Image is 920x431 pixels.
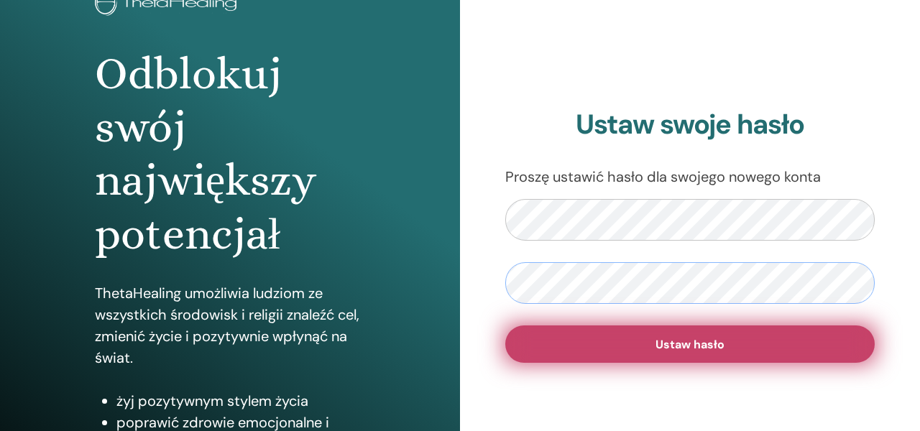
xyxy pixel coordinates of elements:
p: Proszę ustawić hasło dla swojego nowego konta [505,166,875,187]
h1: Odblokuj swój największy potencjał [95,47,366,261]
li: żyj pozytywnym stylem życia [116,390,366,412]
span: Ustaw hasło [655,337,724,352]
button: Ustaw hasło [505,325,875,363]
h2: Ustaw swoje hasło [505,108,875,142]
p: ThetaHealing umożliwia ludziom ze wszystkich środowisk i religii znaleźć cel, zmienić życie i poz... [95,282,366,369]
